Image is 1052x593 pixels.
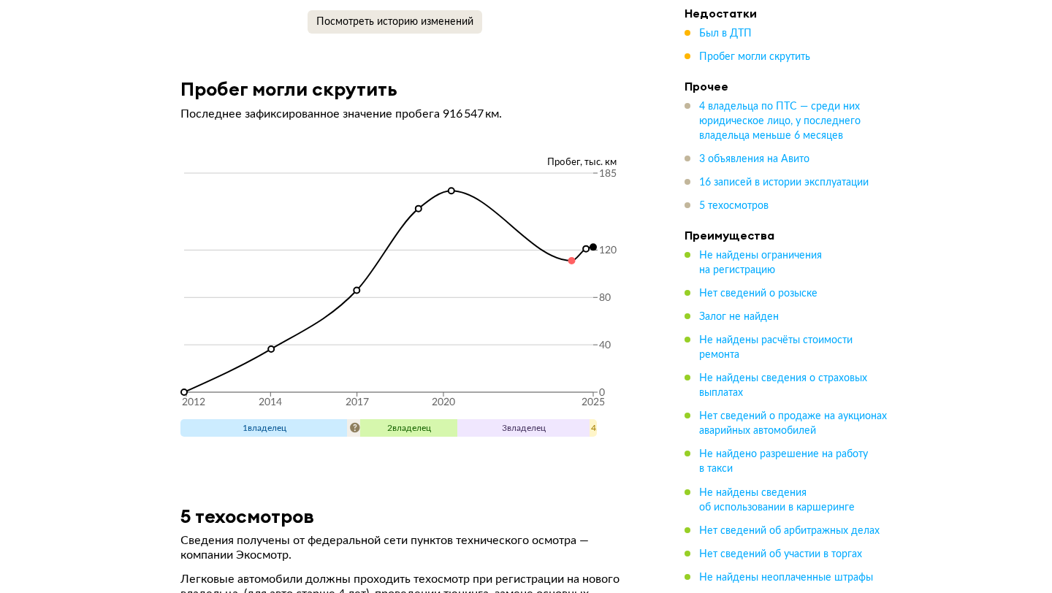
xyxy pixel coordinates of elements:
span: Нет сведений о продаже на аукционах аварийных автомобилей [699,411,887,436]
h4: Недостатки [685,6,889,20]
h3: Пробег могли скрутить [180,77,397,100]
span: 1 владелец [243,424,286,432]
h4: Прочее [685,79,889,93]
tspan: 2012 [182,397,205,408]
span: 4 владелец [591,423,635,433]
tspan: 2025 [582,397,605,408]
div: Пробег, тыс. км [180,156,641,169]
span: 16 записей в истории эксплуатации [699,177,869,188]
tspan: 2020 [432,397,455,408]
tspan: 0 [599,388,605,398]
span: Был в ДТП [699,28,752,39]
button: Посмотреть историю изменений [308,10,482,34]
span: 3 владелец [502,424,546,432]
span: Не найдено разрешение на работу в такси [699,449,868,474]
span: 5 техосмотров [699,201,769,211]
span: Не найдены неоплаченные штрафы [699,572,873,582]
span: Не найдены ограничения на регистрацию [699,250,822,275]
span: Не найдены расчёты стоимости ремонта [699,335,853,360]
span: 2 владелец [387,424,431,432]
span: Не найдены сведения об использовании в каршеринге [699,487,855,512]
span: Не найдены сведения о страховых выплатах [699,373,867,398]
tspan: 2014 [259,397,282,408]
span: Залог не найден [699,312,779,322]
span: Пробег могли скрутить [699,52,810,62]
tspan: 40 [599,340,611,351]
tspan: 2017 [346,397,369,408]
span: Нет сведений об участии в торгах [699,548,862,559]
span: Посмотреть историю изменений [316,17,473,27]
span: Нет сведений об арбитражных делах [699,525,880,535]
span: 4 владельца по ПТС — среди них юридическое лицо, у последнего владельца меньше 6 месяцев [699,102,861,141]
tspan: 185 [599,169,617,179]
tspan: 120 [599,245,617,256]
span: Нет сведений о розыске [699,288,817,299]
h4: Преимущества [685,228,889,242]
tspan: 80 [599,293,611,303]
span: 3 объявления на Авито [699,154,809,164]
p: Последнее зафиксированное значение пробега 916 547 км. [180,107,641,121]
p: Сведения получены от федеральной сети пунктов технического осмотра — компании Экосмотр. [180,533,641,562]
h3: 5 техосмотров [180,505,314,527]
